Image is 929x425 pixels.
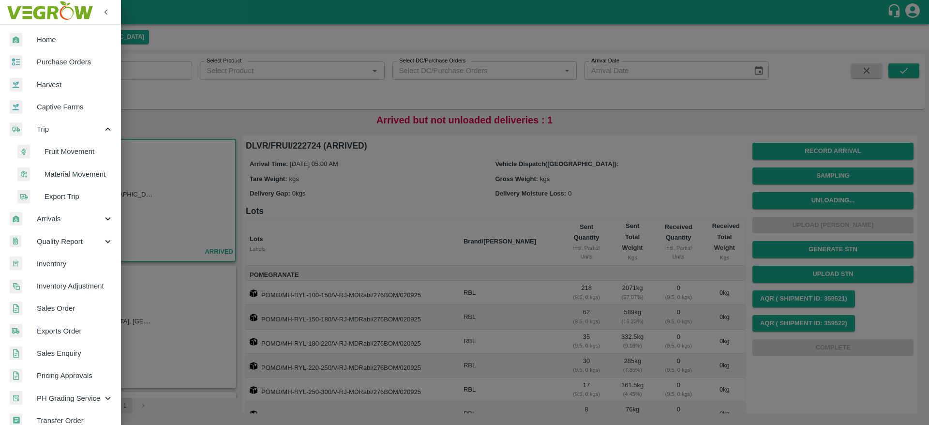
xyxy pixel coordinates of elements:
[17,190,30,204] img: delivery
[8,185,121,208] a: deliveryExport Trip
[10,55,22,69] img: reciept
[10,235,21,247] img: qualityReport
[10,347,22,361] img: sales
[37,57,113,67] span: Purchase Orders
[10,212,22,226] img: whArrival
[37,213,103,224] span: Arrivals
[10,33,22,47] img: whArrival
[17,167,30,182] img: material
[45,191,113,202] span: Export Trip
[37,326,113,336] span: Exports Order
[10,100,22,114] img: harvest
[10,369,22,383] img: sales
[37,79,113,90] span: Harvest
[37,124,103,135] span: Trip
[10,302,22,316] img: sales
[10,324,22,338] img: shipments
[45,169,113,180] span: Material Movement
[8,163,121,185] a: materialMaterial Movement
[8,140,121,163] a: fruitFruit Movement
[37,258,113,269] span: Inventory
[37,102,113,112] span: Captive Farms
[10,391,22,405] img: whTracker
[37,34,113,45] span: Home
[37,236,103,247] span: Quality Report
[10,279,22,293] img: inventory
[37,281,113,291] span: Inventory Adjustment
[10,77,22,92] img: harvest
[45,146,113,157] span: Fruit Movement
[37,348,113,359] span: Sales Enquiry
[37,303,113,314] span: Sales Order
[10,122,22,137] img: delivery
[37,370,113,381] span: Pricing Approvals
[37,393,103,404] span: PH Grading Service
[10,257,22,271] img: whInventory
[17,145,30,159] img: fruit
